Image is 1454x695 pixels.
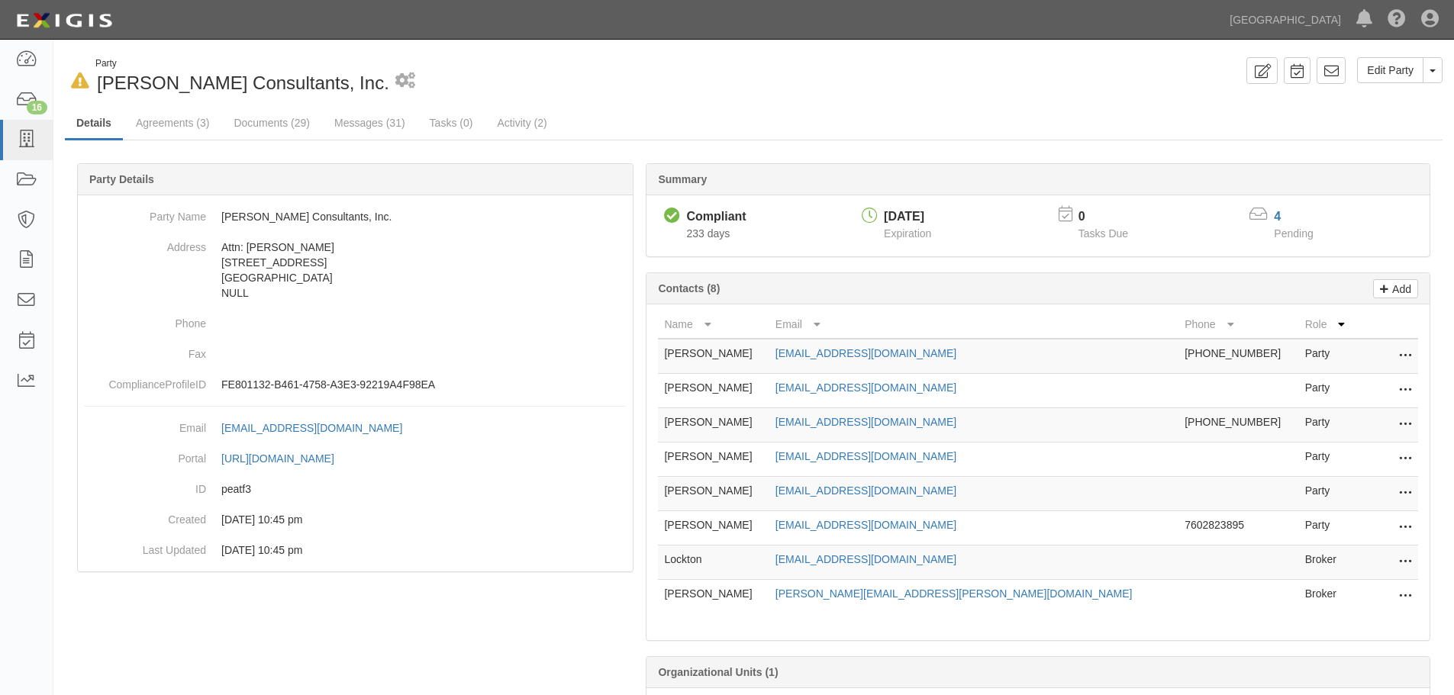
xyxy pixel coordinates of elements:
dt: Portal [84,443,206,466]
th: Name [658,310,769,339]
a: [EMAIL_ADDRESS][DOMAIN_NAME] [775,519,956,531]
a: [EMAIL_ADDRESS][DOMAIN_NAME] [221,422,419,434]
td: [PERSON_NAME] [658,477,769,511]
span: Tasks Due [1078,227,1128,240]
i: 1 scheduled workflow [395,73,415,89]
a: [EMAIL_ADDRESS][DOMAIN_NAME] [775,381,956,394]
dt: Party Name [84,201,206,224]
td: [PERSON_NAME] [658,511,769,545]
b: Organizational Units (1) [658,666,778,678]
a: 4 [1274,210,1281,223]
td: [PERSON_NAME] [658,442,769,477]
i: Help Center - Complianz [1388,11,1406,29]
a: Activity (2) [485,108,558,138]
img: logo-5460c22ac91f19d4615b14bd174203de0afe785f0fc80cf4dbbc73dc1793850b.png [11,7,117,34]
div: Party [95,57,389,70]
i: In Default since 02/20/2025 [71,73,89,89]
td: Party [1299,339,1357,374]
td: 7602823895 [1178,511,1299,545]
td: [PERSON_NAME] [658,580,769,614]
span: Since 02/10/2025 [686,227,730,240]
dt: ID [84,474,206,497]
dt: Last Updated [84,535,206,558]
dt: Email [84,413,206,436]
a: Edit Party [1357,57,1423,83]
a: [EMAIL_ADDRESS][DOMAIN_NAME] [775,484,956,497]
a: [PERSON_NAME][EMAIL_ADDRESS][PERSON_NAME][DOMAIN_NAME] [775,587,1133,600]
td: Party [1299,374,1357,408]
span: Pending [1274,227,1313,240]
td: Party [1299,408,1357,442]
a: [EMAIL_ADDRESS][DOMAIN_NAME] [775,347,956,359]
dt: Phone [84,308,206,331]
a: Agreements (3) [124,108,221,138]
a: Add [1373,279,1418,298]
a: Messages (31) [323,108,417,138]
td: Party [1299,442,1357,477]
p: FE801132-B461-4758-A3E3-92219A4F98EA [221,377,627,392]
div: [DATE] [884,208,931,226]
dt: ComplianceProfileID [84,369,206,392]
b: Party Details [89,173,154,185]
div: Rincon Consultants, Inc. [65,57,743,96]
th: Role [1299,310,1357,339]
a: [GEOGRAPHIC_DATA] [1222,5,1349,35]
th: Email [769,310,1178,339]
td: Broker [1299,580,1357,614]
td: Lockton [658,545,769,580]
th: Phone [1178,310,1299,339]
span: Expiration [884,227,931,240]
dd: Attn: [PERSON_NAME] [STREET_ADDRESS] [GEOGRAPHIC_DATA] NULL [84,232,627,308]
a: [EMAIL_ADDRESS][DOMAIN_NAME] [775,416,956,428]
dt: Created [84,504,206,527]
a: [EMAIL_ADDRESS][DOMAIN_NAME] [775,553,956,565]
dd: 08/05/2024 10:45 pm [84,504,627,535]
td: [PHONE_NUMBER] [1178,339,1299,374]
div: 16 [27,101,47,114]
a: [URL][DOMAIN_NAME] [221,452,351,465]
b: Contacts (8) [658,282,720,294]
span: [PERSON_NAME] Consultants, Inc. [97,72,389,93]
td: [PERSON_NAME] [658,339,769,374]
p: Add [1388,280,1411,298]
td: [PERSON_NAME] [658,374,769,408]
dd: peatf3 [84,474,627,504]
dd: 08/05/2024 10:45 pm [84,535,627,565]
dt: Fax [84,339,206,362]
a: Details [65,108,123,140]
td: Party [1299,511,1357,545]
td: [PHONE_NUMBER] [1178,408,1299,442]
dd: [PERSON_NAME] Consultants, Inc. [84,201,627,232]
div: [EMAIL_ADDRESS][DOMAIN_NAME] [221,420,402,436]
dt: Address [84,232,206,255]
b: Summary [658,173,707,185]
a: Documents (29) [222,108,321,138]
div: Compliant [686,208,746,226]
i: Compliant [664,208,680,224]
a: [EMAIL_ADDRESS][DOMAIN_NAME] [775,450,956,462]
p: 0 [1078,208,1147,226]
a: Tasks (0) [418,108,485,138]
td: Broker [1299,545,1357,580]
td: Party [1299,477,1357,511]
td: [PERSON_NAME] [658,408,769,442]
